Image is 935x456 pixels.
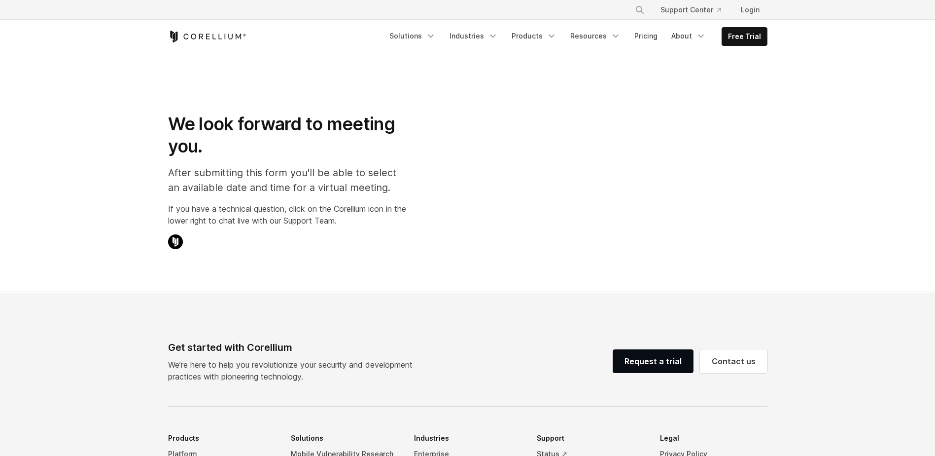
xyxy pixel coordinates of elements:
[700,349,767,373] a: Contact us
[168,203,406,227] p: If you have a technical question, click on the Corellium icon in the lower right to chat live wit...
[628,27,663,45] a: Pricing
[613,349,693,373] a: Request a trial
[168,234,183,249] img: Corellium Chat Icon
[623,1,767,19] div: Navigation Menu
[168,165,406,195] p: After submitting this form you'll be able to select an available date and time for a virtual meet...
[383,27,767,46] div: Navigation Menu
[168,113,406,157] h1: We look forward to meeting you.
[168,340,420,355] div: Get started with Corellium
[733,1,767,19] a: Login
[506,27,562,45] a: Products
[168,31,246,42] a: Corellium Home
[444,27,504,45] a: Industries
[665,27,712,45] a: About
[722,28,767,45] a: Free Trial
[168,359,420,382] p: We’re here to help you revolutionize your security and development practices with pioneering tech...
[564,27,626,45] a: Resources
[653,1,729,19] a: Support Center
[631,1,649,19] button: Search
[383,27,442,45] a: Solutions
